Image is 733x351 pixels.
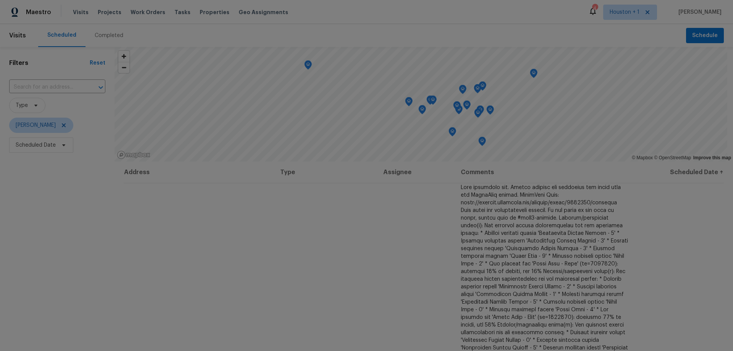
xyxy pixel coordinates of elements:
a: Improve this map [693,155,731,160]
th: Address [124,162,274,183]
div: Completed [95,32,123,39]
span: Scheduled Date [16,141,56,149]
div: Map marker [405,97,413,109]
div: Map marker [474,108,482,120]
div: Map marker [486,105,494,117]
div: Map marker [530,69,538,81]
div: Map marker [474,84,481,96]
div: Scheduled [47,31,76,39]
span: Maestro [26,8,51,16]
span: Tasks [174,10,191,15]
th: Scheduled Date ↑ [635,162,724,183]
span: Visits [73,8,89,16]
div: Map marker [426,95,434,107]
th: Assignee [377,162,455,183]
div: Map marker [304,60,312,72]
span: Projects [98,8,121,16]
a: Mapbox homepage [117,150,150,159]
div: Map marker [479,81,486,93]
div: Map marker [453,101,461,113]
span: Houston + 1 [610,8,639,16]
span: Visits [9,27,26,44]
canvas: Map [115,47,727,162]
th: Type [274,162,377,183]
div: Map marker [476,105,484,117]
span: Schedule [692,31,718,40]
button: Schedule [686,28,724,44]
button: Open [95,82,106,93]
div: Map marker [463,100,471,112]
button: Zoom out [118,62,129,73]
span: Type [16,102,28,109]
h1: Filters [9,59,90,67]
button: Zoom in [118,51,129,62]
a: OpenStreetMap [654,155,691,160]
span: Geo Assignments [239,8,288,16]
div: Reset [90,59,105,67]
span: Properties [200,8,229,16]
div: Map marker [449,127,456,139]
span: Work Orders [131,8,165,16]
span: [PERSON_NAME] [16,121,56,129]
div: Map marker [429,95,437,107]
div: Map marker [478,137,486,149]
span: [PERSON_NAME] [675,8,722,16]
th: Comments [455,162,635,183]
div: Map marker [418,105,426,117]
a: Mapbox [632,155,653,160]
div: 4 [592,5,597,12]
div: Map marker [459,85,467,97]
input: Search for an address... [9,81,84,93]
